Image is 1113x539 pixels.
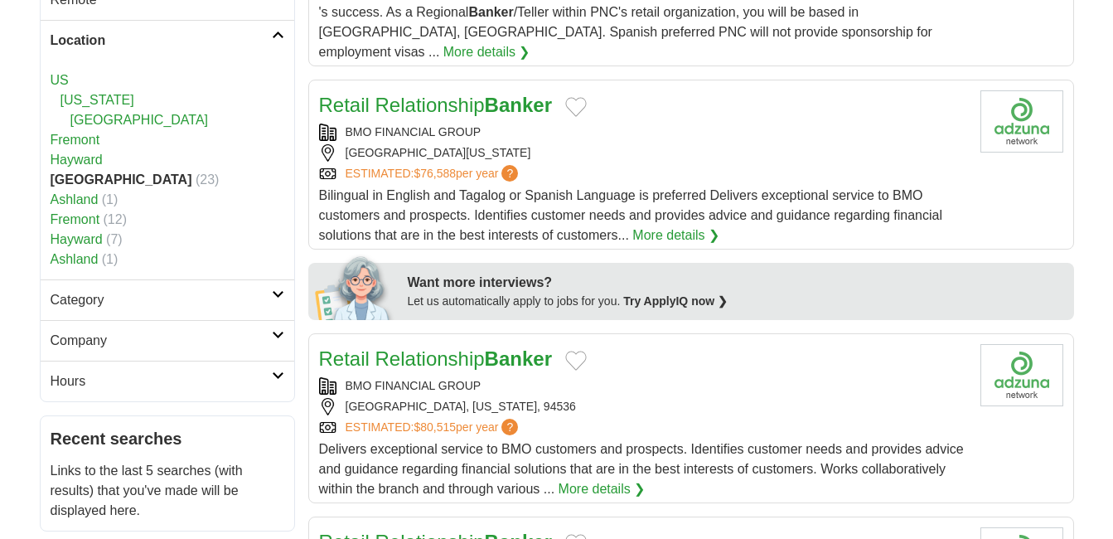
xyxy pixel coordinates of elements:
a: Category [41,279,294,320]
img: apply-iq-scientist.png [315,254,395,320]
span: Bilingual in English and Tagalog or Spanish Language is preferred Delivers exceptional service to... [319,188,942,242]
a: More details ❯ [632,226,719,245]
h2: Category [51,290,272,310]
h2: Company [51,331,272,351]
div: BMO FINANCIAL GROUP [319,377,967,395]
a: US [51,73,69,87]
a: Company [41,320,294,361]
a: ESTIMATED:$76,588per year? [346,165,522,182]
span: $80,515 [414,420,456,434]
a: Ashland [51,192,99,206]
div: [GEOGRAPHIC_DATA], [US_STATE], 94536 [319,398,967,415]
strong: [GEOGRAPHIC_DATA] [51,172,192,187]
a: Retail RelationshipBanker [319,94,552,116]
a: More details ❯ [559,479,646,499]
a: Ashland [51,252,99,266]
strong: Banker [485,347,552,370]
a: [US_STATE] [60,93,134,107]
h2: Hours [51,371,272,391]
span: ? [501,419,518,435]
a: Hours [41,361,294,401]
span: 's success. As a Regional /Teller within PNC's retail organization, you will be based in [GEOGRAP... [319,5,932,59]
a: Location [41,20,294,61]
span: (23) [196,172,219,187]
a: Fremont [51,133,100,147]
div: [GEOGRAPHIC_DATA][US_STATE] [319,144,967,162]
span: (12) [104,212,127,226]
div: Let us automatically apply to jobs for you. [408,293,1064,310]
a: [GEOGRAPHIC_DATA] [70,113,209,127]
img: Company logo [980,90,1063,153]
button: Add to favorite jobs [565,351,587,371]
a: More details ❯ [443,42,530,62]
p: Links to the last 5 searches (with results) that you've made will be displayed here. [51,461,284,521]
span: (7) [106,232,123,246]
a: Hayward [51,153,103,167]
h2: Location [51,31,272,51]
a: Hayward [51,232,103,246]
div: Want more interviews? [408,273,1064,293]
a: ESTIMATED:$80,515per year? [346,419,522,436]
a: Retail RelationshipBanker [319,347,552,370]
a: Fremont [51,212,100,226]
strong: Banker [485,94,552,116]
button: Add to favorite jobs [565,97,587,117]
a: Try ApplyIQ now ❯ [623,294,728,308]
span: Delivers exceptional service to BMO customers and prospects. Identifies customer needs and provid... [319,442,964,496]
span: $76,588 [414,167,456,180]
div: BMO FINANCIAL GROUP [319,124,967,141]
h2: Recent searches [51,426,284,451]
span: (1) [102,192,119,206]
span: (1) [102,252,119,266]
span: ? [501,165,518,182]
img: Company logo [980,344,1063,406]
strong: Banker [468,5,513,19]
